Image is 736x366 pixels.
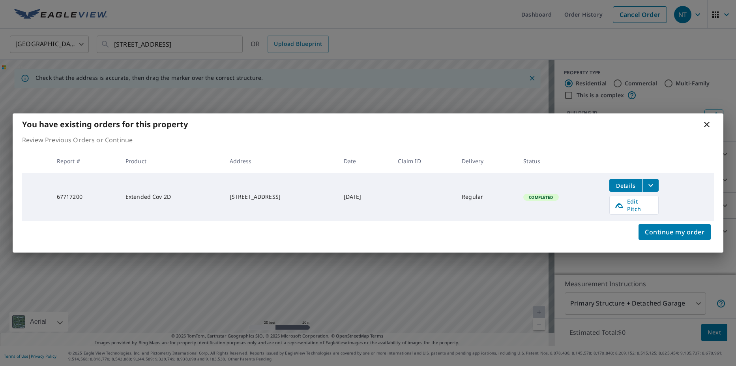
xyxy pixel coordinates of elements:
td: 67717200 [51,173,119,221]
td: Regular [455,173,517,221]
th: Delivery [455,149,517,173]
button: filesDropdownBtn-67717200 [642,179,659,192]
span: Completed [524,194,558,200]
th: Date [337,149,392,173]
span: Edit Pitch [614,198,654,213]
th: Status [517,149,603,173]
td: Extended Cov 2D [119,173,223,221]
p: Review Previous Orders or Continue [22,135,714,145]
td: [DATE] [337,173,392,221]
button: Continue my order [639,224,711,240]
div: [STREET_ADDRESS] [230,193,331,201]
th: Report # [51,149,119,173]
th: Address [223,149,337,173]
b: You have existing orders for this property [22,119,188,130]
span: Continue my order [645,226,704,238]
button: detailsBtn-67717200 [609,179,642,192]
a: Edit Pitch [609,196,659,215]
th: Product [119,149,223,173]
th: Claim ID [391,149,455,173]
span: Details [614,182,638,189]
